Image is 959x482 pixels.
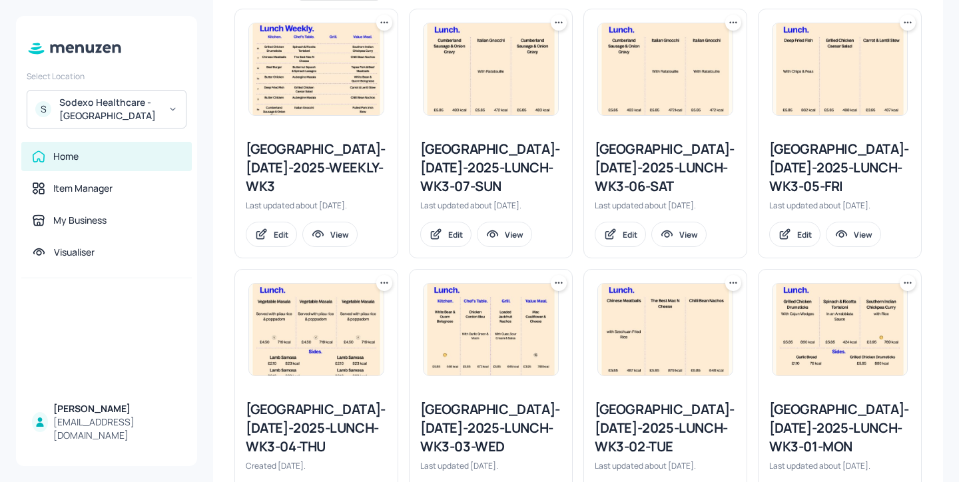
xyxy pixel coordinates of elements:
img: 2025-09-05-1757078212996hdc142irp1l.jpeg [598,23,733,115]
img: 2025-09-05-1757078474049bcn5uczu3ab.jpeg [424,23,558,115]
div: Item Manager [53,182,113,195]
div: Last updated [DATE]. [420,460,561,471]
img: 2025-09-05-17570775482916efmqr51ud.jpeg [598,284,733,375]
div: Last updated about [DATE]. [246,200,387,211]
div: Created [DATE]. [246,460,387,471]
div: Last updated about [DATE]. [595,460,736,471]
div: View [330,229,349,240]
img: 2025-07-24-1753373826253ppahquv2xx.jpeg [249,284,384,375]
div: Edit [623,229,637,240]
div: [PERSON_NAME] [53,402,181,415]
div: [GEOGRAPHIC_DATA]-[DATE]-2025-LUNCH-WK3-04-THU [246,400,387,456]
img: 2025-09-05-1757077243946h5zy0xehhvw.jpeg [773,284,907,375]
div: Sodexo Healthcare - [GEOGRAPHIC_DATA] [59,96,160,122]
div: [GEOGRAPHIC_DATA]-[DATE]-2025-WEEKLY-WK3 [246,140,387,196]
div: Edit [448,229,463,240]
div: View [854,229,872,240]
div: Visualiser [54,246,95,259]
img: 2025-09-05-17570791224059ifno3vga5i.jpeg [249,23,384,115]
div: Last updated about [DATE]. [769,200,910,211]
div: [GEOGRAPHIC_DATA]-[DATE]-2025-LUNCH-WK3-03-WED [420,400,561,456]
div: S [35,101,51,117]
div: [GEOGRAPHIC_DATA]-[DATE]-2025-LUNCH-WK3-05-FRI [769,140,910,196]
div: Last updated about [DATE]. [595,200,736,211]
div: Last updated about [DATE]. [420,200,561,211]
div: [GEOGRAPHIC_DATA]-[DATE]-2025-LUNCH-WK3-02-TUE [595,400,736,456]
div: [EMAIL_ADDRESS][DOMAIN_NAME] [53,415,181,442]
div: Edit [274,229,288,240]
div: View [505,229,523,240]
div: Home [53,150,79,163]
div: My Business [53,214,107,227]
div: View [679,229,698,240]
div: Edit [797,229,812,240]
div: Select Location [27,71,186,82]
div: [GEOGRAPHIC_DATA]-[DATE]-2025-LUNCH-WK3-07-SUN [420,140,561,196]
div: Last updated about [DATE]. [769,460,910,471]
div: [GEOGRAPHIC_DATA]-[DATE]-2025-LUNCH-WK3-01-MON [769,400,910,456]
img: 2025-09-05-1757078675997m92zstlltdi.jpeg [773,23,907,115]
img: 2025-08-06-1754474367922s5cnl7esd9.jpeg [424,284,558,375]
div: [GEOGRAPHIC_DATA]-[DATE]-2025-LUNCH-WK3-06-SAT [595,140,736,196]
